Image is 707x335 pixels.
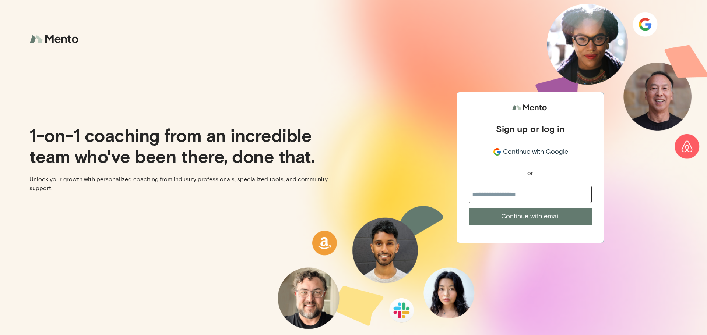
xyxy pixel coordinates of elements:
[512,101,549,115] img: logo.svg
[469,143,592,160] button: Continue with Google
[29,29,81,49] img: logo
[527,169,533,177] div: or
[469,208,592,225] button: Continue with email
[496,123,564,134] div: Sign up or log in
[29,125,348,166] p: 1-on-1 coaching from an incredible team who've been there, done that.
[29,175,348,193] p: Unlock your growth with personalized coaching from industry professionals, specialized tools, and...
[503,147,568,157] span: Continue with Google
